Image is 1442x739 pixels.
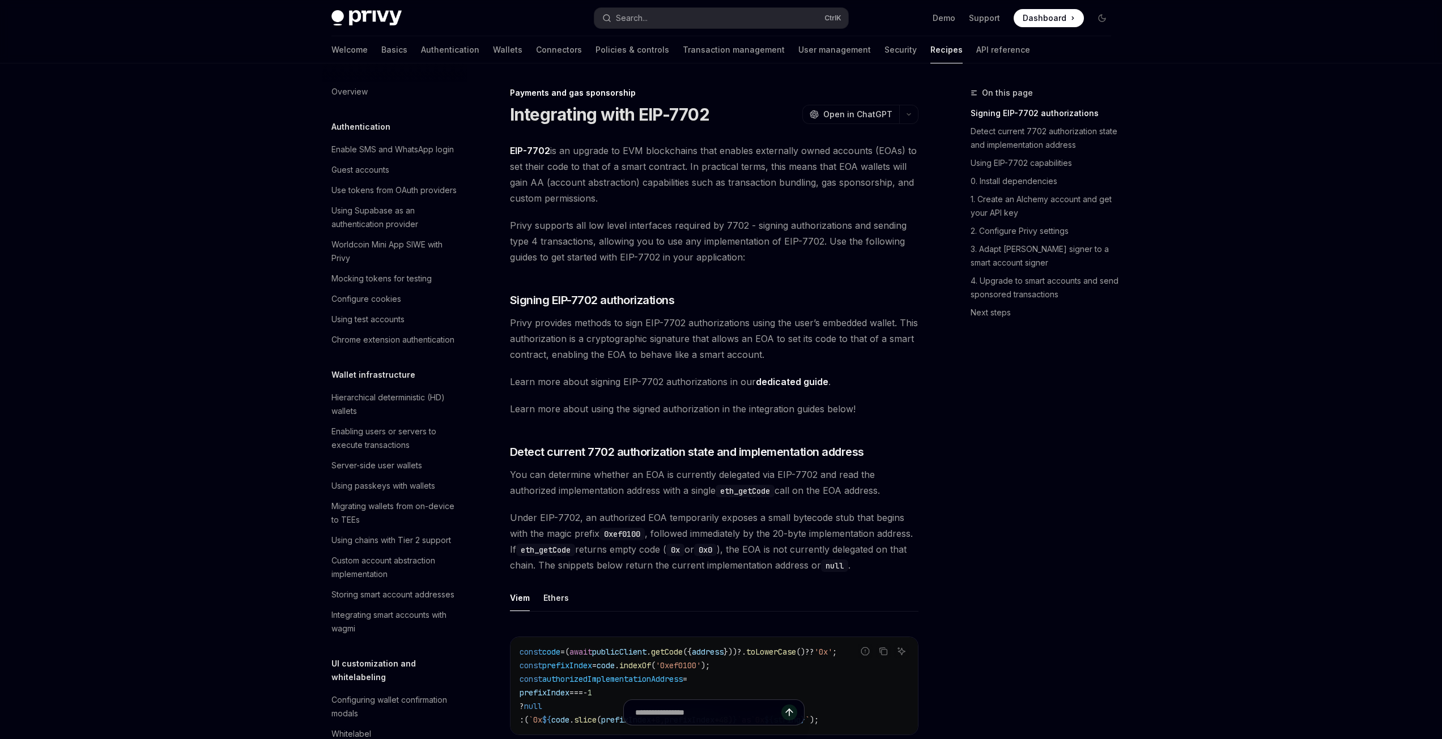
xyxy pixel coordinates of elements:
span: const [520,674,542,684]
span: Learn more about using the signed authorization in the integration guides below! [510,401,918,417]
span: const [520,660,542,670]
div: Search... [616,11,648,25]
code: null [821,559,848,572]
span: prefixIndex [520,687,569,698]
a: Signing EIP-7702 authorizations [971,104,1120,122]
a: Recipes [930,36,963,63]
a: 3. Adapt [PERSON_NAME] signer to a smart account signer [971,240,1120,272]
a: Worldcoin Mini App SIWE with Privy [322,234,467,268]
a: Configuring wallet confirmation modals [322,690,467,724]
div: Using test accounts [331,313,405,326]
a: Using passkeys with wallets [322,476,467,496]
a: Use tokens from OAuth providers [322,180,467,200]
span: toLowerCase [746,647,796,657]
a: Using EIP-7702 capabilities [971,154,1120,172]
h5: Wallet infrastructure [331,368,415,382]
span: ( [651,660,656,670]
span: Under EIP-7702, an authorized EOA temporarily exposes a small bytecode stub that begins with the ... [510,510,918,573]
span: Dashboard [1023,12,1066,24]
a: Transaction management [683,36,785,63]
a: Dashboard [1014,9,1084,27]
span: Privy supports all low level interfaces required by 7702 - signing authorizations and sending typ... [510,217,918,265]
button: Send message [781,704,797,720]
div: Chrome extension authentication [331,333,454,347]
a: Enable SMS and WhatsApp login [322,139,467,160]
span: Open in ChatGPT [823,109,892,120]
span: getCode [651,647,683,657]
h5: UI customization and whitelabeling [331,657,467,684]
span: authorizedImplementationAddress [542,674,683,684]
a: Migrating wallets from on-device to TEEs [322,496,467,530]
a: Using test accounts [322,309,467,330]
a: Connectors [536,36,582,63]
div: Migrating wallets from on-device to TEEs [331,499,461,527]
a: Wallets [493,36,522,63]
a: Custom account abstraction implementation [322,550,467,584]
div: Storing smart account addresses [331,588,454,601]
code: 0xef0100 [599,528,645,540]
span: = [560,647,565,657]
a: 4. Upgrade to smart accounts and send sponsored transactions [971,272,1120,304]
a: Support [969,12,1000,24]
div: Worldcoin Mini App SIWE with Privy [331,238,461,265]
div: Using chains with Tier 2 support [331,533,451,547]
div: Configuring wallet confirmation modals [331,693,461,720]
a: Welcome [331,36,368,63]
a: Basics [381,36,407,63]
a: EIP-7702 [510,145,550,157]
button: Open search [594,8,848,28]
a: Using chains with Tier 2 support [322,530,467,550]
a: Overview [322,82,467,102]
span: On this page [982,86,1033,100]
a: Enabling users or servers to execute transactions [322,421,467,455]
span: === [569,687,583,698]
span: indexOf [619,660,651,670]
a: Guest accounts [322,160,467,180]
code: 0x [666,544,684,556]
h5: Authentication [331,120,390,134]
a: Configure cookies [322,289,467,309]
div: Enabling users or servers to execute transactions [331,425,461,452]
span: ?? [805,647,814,657]
div: Use tokens from OAuth providers [331,183,457,197]
button: Viem [510,584,530,611]
a: Hierarchical deterministic (HD) wallets [322,387,467,421]
code: 0x0 [694,544,717,556]
span: . [615,660,619,670]
div: Integrating smart accounts with wagmi [331,608,461,635]
span: Privy provides methods to sign EIP-7702 authorizations using the user’s embedded wallet. This aut... [510,315,918,362]
a: Authentication [421,36,479,63]
a: dedicated guide [756,376,828,388]
span: '0x' [814,647,832,657]
img: dark logo [331,10,402,26]
code: eth_getCode [516,544,575,556]
span: code [597,660,615,670]
button: Copy the contents from the code block [876,644,891,659]
input: Ask a question... [635,700,781,725]
div: Custom account abstraction implementation [331,554,461,581]
a: API reference [976,36,1030,63]
div: Hierarchical deterministic (HD) wallets [331,391,461,418]
span: - [583,687,588,698]
span: = [592,660,597,670]
button: Open in ChatGPT [802,105,899,124]
div: Enable SMS and WhatsApp login [331,143,454,156]
span: '0xef0100' [656,660,701,670]
span: 1 [588,687,592,698]
span: Learn more about signing EIP-7702 authorizations in our . [510,374,918,390]
span: () [796,647,805,657]
a: Demo [933,12,955,24]
div: Overview [331,85,368,99]
a: Detect current 7702 authorization state and implementation address [971,122,1120,154]
div: Server-side user wallets [331,459,422,472]
span: const [520,647,542,657]
a: Mocking tokens for testing [322,268,467,289]
span: You can determine whether an EOA is currently delegated via EIP-7702 and read the authorized impl... [510,467,918,498]
span: is an upgrade to EVM blockchains that enables externally owned accounts (EOAs) to set their code ... [510,143,918,206]
div: Guest accounts [331,163,389,177]
span: ({ [683,647,692,657]
div: Payments and gas sponsorship [510,87,918,99]
span: Signing EIP-7702 authorizations [510,292,675,308]
a: Storing smart account addresses [322,584,467,605]
h1: Integrating with EIP-7702 [510,104,709,125]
